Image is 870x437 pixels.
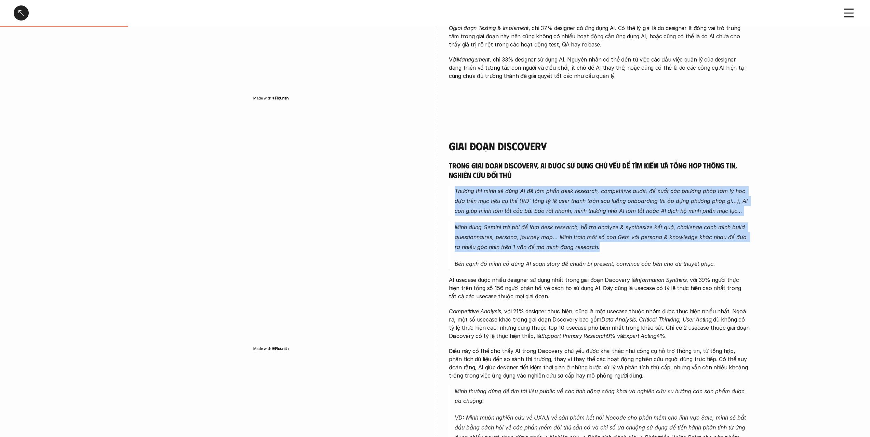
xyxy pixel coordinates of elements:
p: Với , chỉ 33% designer sử dụng AI. Nguyên nhân có thể đến từ việc các đầu việc quản lý của design... [449,55,750,80]
p: , với 21% designer thực hiện, cũng là một usecase thuộc nhóm được thực hiện nhiều nhất. Ngoài ra,... [449,307,750,340]
p: Ở , chỉ 37% designer có ứng dụng AI. Có thể lý giải là do designer ít đóng vai trò trung tâm tron... [449,24,750,49]
em: Support Primary Research [541,332,607,339]
img: Made with Flourish [253,346,289,351]
iframe: Interactive or visual content [121,139,421,344]
p: Điều này có thể cho thấy AI trong Discovery chủ yếu được khai thác như công cụ hỗ trợ thông tin, ... [449,347,750,380]
em: Management [457,56,490,63]
em: giai đoạn Testing & Implement [453,25,528,31]
em: Bên cạnh đó mình có dùng AI soạn story để chuẩn bị present, convince các bên cho dễ thuyết phục. [455,260,715,267]
p: AI usecase được nhiều designer sử dụng nhất trong giai đoạn Discovery là , với 39% người thực hiệ... [449,276,750,300]
img: Made with Flourish [253,95,289,101]
em: Data Analysis, Critical Thinking, User Acting, [601,316,713,323]
em: Competitive Analysis [449,308,501,315]
h4: Giai đoạn Discovery [449,139,750,152]
em: Expert Acting [623,332,656,339]
em: Thường thì mình sẽ dùng AI để làm phần desk research, competitive audit, đề xuất các phương pháp ... [455,188,749,214]
em: Mình thường dùng để tìm tài liệu public về các tính năng công khai và nghiên cứu xu hướng các sản... [455,388,746,405]
h5: Trong giai đoạn Discovery, AI được sử dụng chủ yếu để tìm kiếm và tổng hợp thông tin, nghiên cứu ... [449,161,750,179]
em: Mình dùng Gemini trả phí để làm desk research, hỗ trợ analyze & synthesize kết quả, challenge các... [455,224,748,250]
em: Information Syntheis [635,276,686,283]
